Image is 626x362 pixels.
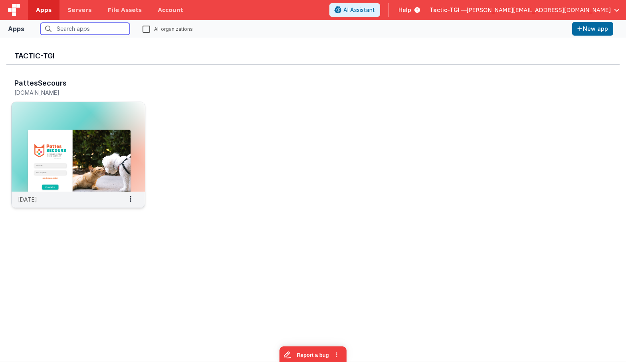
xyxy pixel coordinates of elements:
[398,6,411,14] span: Help
[18,195,37,204] p: [DATE]
[430,6,620,14] button: Tactic-TGI — [PERSON_NAME][EMAIL_ADDRESS][DOMAIN_NAME]
[572,22,613,36] button: New app
[67,6,91,14] span: Servers
[8,24,24,34] div: Apps
[329,3,380,17] button: AI Assistant
[40,23,130,35] input: Search apps
[430,6,467,14] span: Tactic-TGI —
[14,52,612,60] h3: Tactic-TGI
[14,79,67,87] h3: PattesSecours
[36,6,52,14] span: Apps
[143,25,193,32] label: All organizations
[343,6,375,14] span: AI Assistant
[467,6,611,14] span: [PERSON_NAME][EMAIL_ADDRESS][DOMAIN_NAME]
[108,6,142,14] span: File Assets
[14,90,125,96] h5: [DOMAIN_NAME]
